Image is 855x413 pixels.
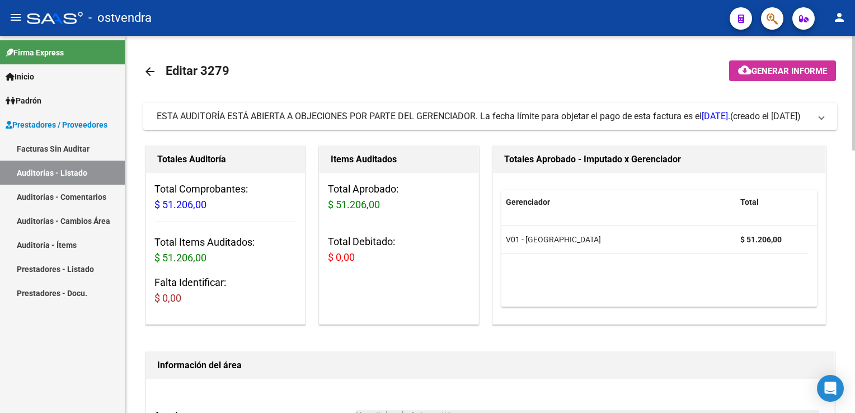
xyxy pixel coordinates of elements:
[702,111,730,121] span: [DATE].
[157,151,294,168] h1: Totales Auditoría
[143,65,157,78] mat-icon: arrow_back
[154,199,206,210] span: $ 51.206,00
[738,63,751,77] mat-icon: cloud_download
[729,60,836,81] button: Generar informe
[157,356,823,374] h1: Información del área
[833,11,846,24] mat-icon: person
[154,275,297,306] h3: Falta Identificar:
[6,119,107,131] span: Prestadores / Proveedores
[328,234,470,265] h3: Total Debitado:
[506,198,550,206] span: Gerenciador
[88,6,152,30] span: - ostvendra
[154,252,206,264] span: $ 51.206,00
[9,11,22,24] mat-icon: menu
[331,151,467,168] h1: Items Auditados
[166,64,229,78] span: Editar 3279
[740,198,759,206] span: Total
[328,251,355,263] span: $ 0,00
[817,375,844,402] div: Open Intercom Messenger
[6,71,34,83] span: Inicio
[506,235,601,244] span: V01 - [GEOGRAPHIC_DATA]
[501,190,736,214] datatable-header-cell: Gerenciador
[504,151,814,168] h1: Totales Aprobado - Imputado x Gerenciador
[328,181,470,213] h3: Total Aprobado:
[328,199,380,210] span: $ 51.206,00
[154,234,297,266] h3: Total Items Auditados:
[730,110,801,123] span: (creado el [DATE])
[143,103,837,130] mat-expansion-panel-header: ESTA AUDITORÍA ESTÁ ABIERTA A OBJECIONES POR PARTE DEL GERENCIADOR. La fecha límite para objetar ...
[736,190,809,214] datatable-header-cell: Total
[154,292,181,304] span: $ 0,00
[740,235,782,244] strong: $ 51.206,00
[154,181,297,213] h3: Total Comprobantes:
[6,95,41,107] span: Padrón
[6,46,64,59] span: Firma Express
[751,66,827,76] span: Generar informe
[157,111,730,121] span: ESTA AUDITORÍA ESTÁ ABIERTA A OBJECIONES POR PARTE DEL GERENCIADOR. La fecha límite para objetar ...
